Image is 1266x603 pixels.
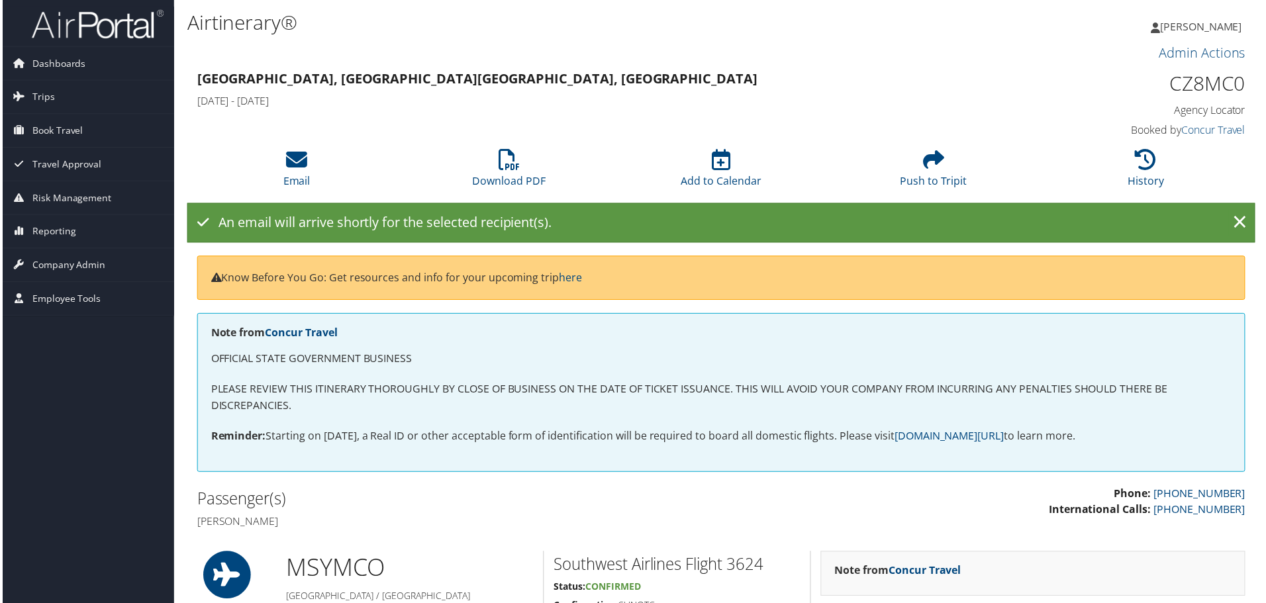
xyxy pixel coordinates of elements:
[30,148,99,181] span: Travel Approval
[1232,210,1255,237] a: ×
[30,81,52,114] span: Trips
[30,216,73,249] span: Reporting
[195,516,712,531] h4: [PERSON_NAME]
[30,250,103,283] span: Company Admin
[185,204,1258,244] div: An email will arrive shortly for the selected recipient(s).
[554,555,801,578] h2: Southwest Airlines Flight 3624
[836,565,963,580] strong: Note from
[195,70,758,88] strong: [GEOGRAPHIC_DATA], [GEOGRAPHIC_DATA] [GEOGRAPHIC_DATA], [GEOGRAPHIC_DATA]
[1163,19,1245,34] span: [PERSON_NAME]
[30,47,83,80] span: Dashboards
[1000,70,1248,98] h1: CZ8MC0
[1153,7,1258,46] a: [PERSON_NAME]
[681,157,762,189] a: Add to Calendar
[29,9,162,40] img: airportal-logo.png
[1051,504,1153,519] strong: International Calls:
[585,582,641,595] span: Confirmed
[30,182,109,215] span: Risk Management
[209,430,264,445] strong: Reminder:
[1156,504,1248,519] a: [PHONE_NUMBER]
[195,94,980,109] h4: [DATE] - [DATE]
[185,9,901,36] h1: Airtinerary®
[472,157,546,189] a: Download PDF
[890,565,963,580] a: Concur Travel
[30,283,99,316] span: Employee Tools
[1184,123,1248,138] a: Concur Travel
[209,352,1234,369] p: OFFICIAL STATE GOVERNMENT BUSINESS
[264,326,336,341] a: Concur Travel
[1156,488,1248,502] a: [PHONE_NUMBER]
[901,157,969,189] a: Push to Tripit
[209,430,1234,447] p: Starting on [DATE], a Real ID or other acceptable form of identification will be required to boar...
[1000,123,1248,138] h4: Booked by
[1161,44,1248,62] a: Admin Actions
[1130,157,1167,189] a: History
[1000,103,1248,118] h4: Agency Locator
[896,430,1006,445] a: [DOMAIN_NAME][URL]
[282,157,309,189] a: Email
[209,326,336,341] strong: Note from
[1116,488,1153,502] strong: Phone:
[209,383,1234,416] p: PLEASE REVIEW THIS ITINERARY THOROUGHLY BY CLOSE OF BUSINESS ON THE DATE OF TICKET ISSUANCE. THIS...
[554,582,585,595] strong: Status:
[209,271,1234,288] p: Know Before You Go: Get resources and info for your upcoming trip
[285,553,533,586] h1: MSY MCO
[559,271,582,286] a: here
[30,115,81,148] span: Book Travel
[195,489,712,512] h2: Passenger(s)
